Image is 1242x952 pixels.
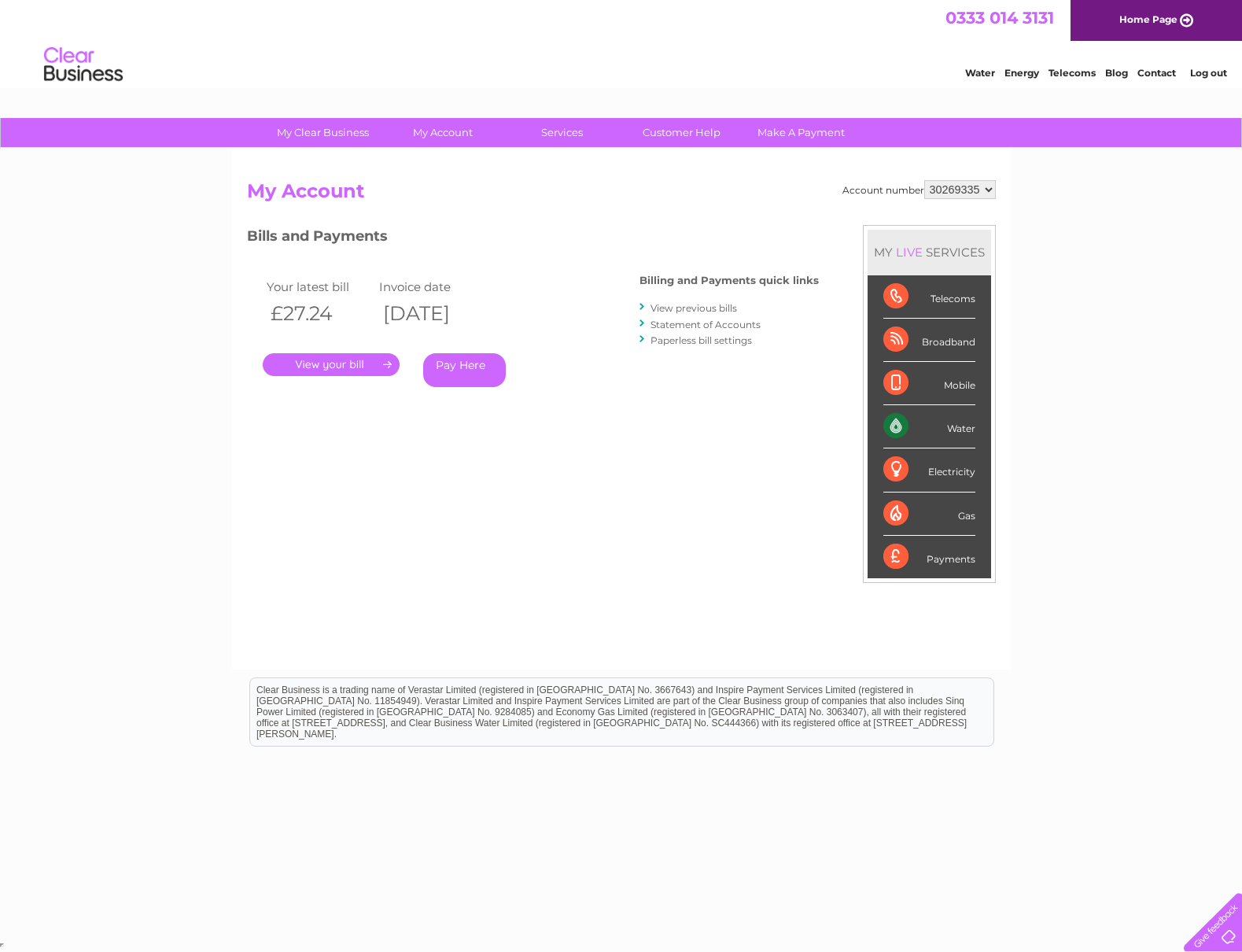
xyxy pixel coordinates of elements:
a: Make A Payment [736,118,866,147]
h3: Bills and Payments [247,225,819,253]
a: Log out [1190,67,1227,79]
div: Payments [883,536,975,578]
a: My Account [378,118,507,147]
th: [DATE] [375,297,488,330]
div: Clear Business is a trading name of Verastar Limited (registered in [GEOGRAPHIC_DATA] No. 3667643... [250,9,993,76]
div: Electricity [883,448,975,492]
td: Invoice date [375,276,488,297]
a: Telecoms [1049,67,1096,79]
div: Account number [842,180,996,199]
a: Customer Help [617,118,746,147]
a: 0333 014 3131 [945,8,1054,28]
a: Services [497,118,627,147]
a: View previous bills [650,302,737,314]
h2: My Account [247,180,996,210]
div: Broadband [883,319,975,362]
a: . [263,353,400,376]
a: Contact [1137,67,1176,79]
div: Water [883,405,975,448]
h4: Billing and Payments quick links [639,275,819,286]
a: Pay Here [423,353,506,387]
a: My Clear Business [258,118,388,147]
a: Energy [1004,67,1039,79]
img: logo.png [43,41,123,89]
div: LIVE [893,245,926,260]
td: Your latest bill [263,276,376,297]
a: Statement of Accounts [650,319,761,330]
div: Mobile [883,362,975,405]
div: Gas [883,493,975,536]
th: £27.24 [263,297,376,330]
a: Paperless bill settings [650,334,752,346]
div: Telecoms [883,275,975,319]
a: Water [965,67,995,79]
div: MY SERVICES [868,230,991,275]
a: Blog [1105,67,1128,79]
